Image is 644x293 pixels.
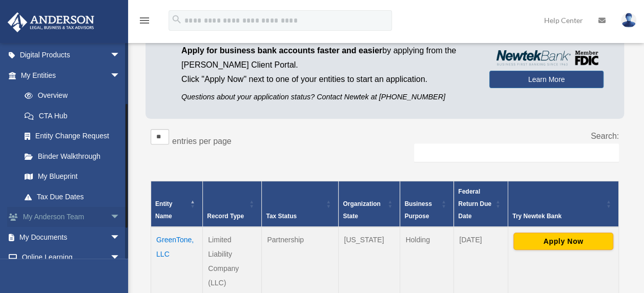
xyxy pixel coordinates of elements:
span: arrow_drop_down [110,65,131,86]
span: arrow_drop_down [110,207,131,228]
span: arrow_drop_down [110,227,131,248]
i: menu [138,14,151,27]
a: My Anderson Teamarrow_drop_down [7,207,136,227]
label: entries per page [172,137,232,145]
span: arrow_drop_down [110,45,131,66]
a: My Entitiesarrow_drop_down [7,65,131,86]
th: Business Purpose: Activate to sort [400,181,454,227]
a: Online Learningarrow_drop_down [7,247,136,268]
a: Digital Productsarrow_drop_down [7,45,136,66]
th: Federal Return Due Date: Activate to sort [454,181,508,227]
th: Entity Name: Activate to invert sorting [151,181,203,227]
span: Tax Status [266,213,297,220]
th: Try Newtek Bank : Activate to sort [508,181,618,227]
span: arrow_drop_down [110,247,131,268]
a: Binder Walkthrough [14,146,131,166]
a: My Documentsarrow_drop_down [7,227,136,247]
label: Search: [591,132,619,140]
img: NewtekBankLogoSM.png [494,50,598,66]
button: Apply Now [513,233,613,250]
span: Entity Name [155,200,172,220]
th: Record Type: Activate to sort [203,181,262,227]
span: Record Type [207,213,244,220]
p: Click "Apply Now" next to one of your entities to start an application. [181,72,474,87]
a: Entity Change Request [14,126,131,146]
p: Questions about your application status? Contact Newtek at [PHONE_NUMBER] [181,91,474,103]
a: My Blueprint [14,166,131,187]
div: Try Newtek Bank [512,210,603,222]
a: CTA Hub [14,106,131,126]
span: Federal Return Due Date [458,188,491,220]
th: Organization State: Activate to sort [339,181,400,227]
span: Organization State [343,200,380,220]
a: menu [138,18,151,27]
a: Tax Due Dates [14,186,131,207]
img: Anderson Advisors Platinum Portal [5,12,97,32]
th: Tax Status: Activate to sort [262,181,339,227]
img: User Pic [621,13,636,28]
a: Learn More [489,71,604,88]
p: by applying from the [PERSON_NAME] Client Portal. [181,44,474,72]
i: search [171,14,182,25]
a: Overview [14,86,126,106]
span: Business Purpose [404,200,431,220]
span: Apply for business bank accounts faster and easier [181,46,382,55]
